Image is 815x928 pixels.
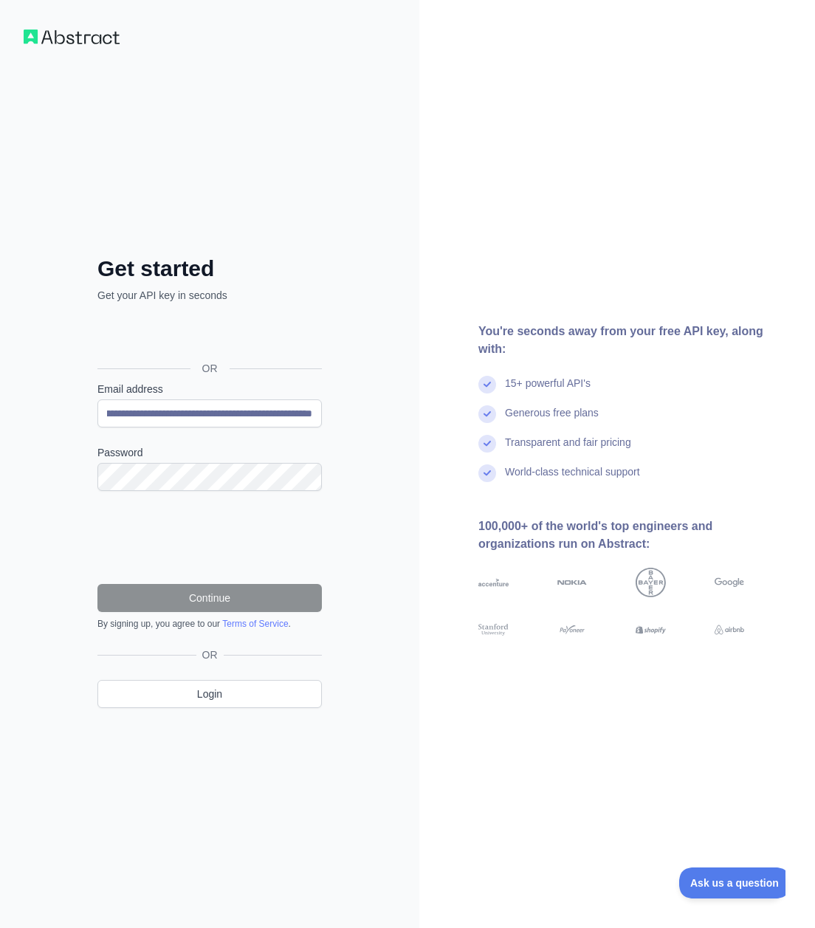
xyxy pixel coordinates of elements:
[478,376,496,393] img: check mark
[190,361,230,376] span: OR
[90,319,326,351] iframe: Sign in with Google Button
[97,680,322,708] a: Login
[636,568,666,598] img: bayer
[478,405,496,423] img: check mark
[478,622,509,637] img: stanford university
[478,518,791,553] div: 100,000+ of the world's top engineers and organizations run on Abstract:
[557,622,588,637] img: payoneer
[97,382,322,396] label: Email address
[505,376,591,405] div: 15+ powerful API's
[679,867,785,898] iframe: Toggle Customer Support
[505,405,599,435] div: Generous free plans
[478,435,496,453] img: check mark
[97,445,322,460] label: Password
[24,30,120,44] img: Workflow
[97,288,322,303] p: Get your API key in seconds
[97,319,319,351] div: Sign in with Google. Opens in new tab
[97,255,322,282] h2: Get started
[196,647,224,662] span: OR
[478,464,496,482] img: check mark
[557,568,588,598] img: nokia
[636,622,666,637] img: shopify
[97,618,322,630] div: By signing up, you agree to our .
[505,435,631,464] div: Transparent and fair pricing
[478,568,509,598] img: accenture
[505,464,640,494] div: World-class technical support
[97,509,322,566] iframe: reCAPTCHA
[715,622,745,637] img: airbnb
[97,584,322,612] button: Continue
[715,568,745,598] img: google
[222,619,288,629] a: Terms of Service
[478,323,791,358] div: You're seconds away from your free API key, along with:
